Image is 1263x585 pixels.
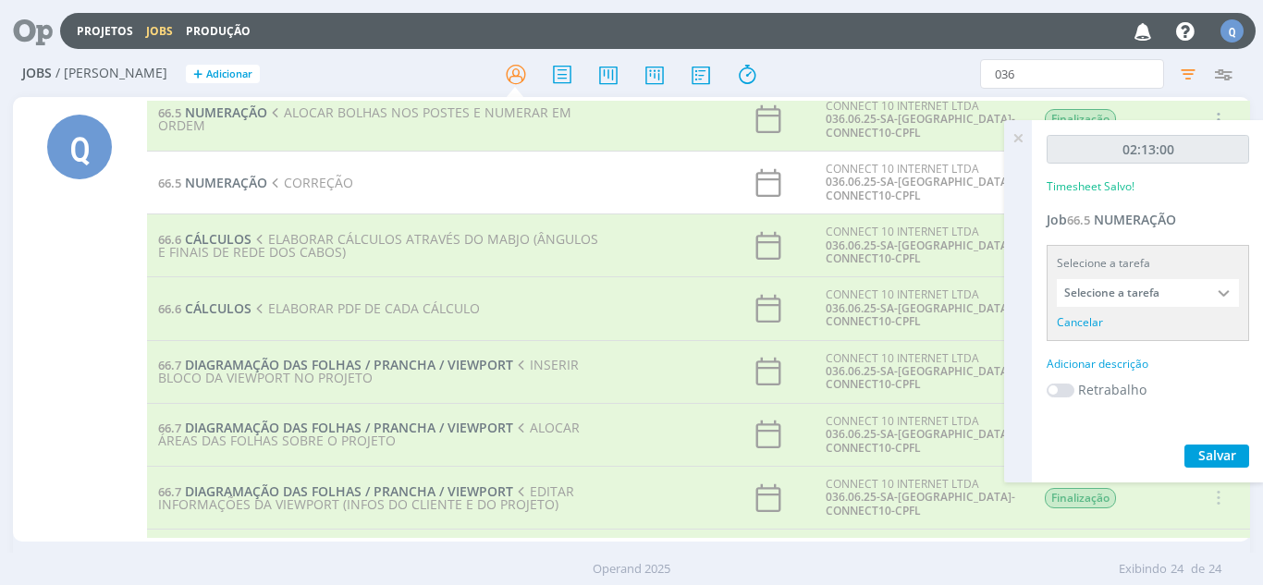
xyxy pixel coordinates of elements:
[158,175,181,191] span: 66.5
[158,420,181,436] span: 66.7
[158,299,251,317] a: 66.6CÁLCULOS
[1119,560,1167,579] span: Exibindo
[826,426,1015,455] a: 036.06.25-SA-[GEOGRAPHIC_DATA]-CONNECT10-CPFL
[185,174,267,191] span: NUMERAÇÃO
[826,489,1015,518] a: 036.06.25-SA-[GEOGRAPHIC_DATA]-CONNECT10-CPFL
[1045,109,1116,129] span: Finalização
[826,238,1015,266] a: 036.06.25-SA-[GEOGRAPHIC_DATA]-CONNECT10-CPFL
[206,68,252,80] span: Adicionar
[146,23,173,39] a: Jobs
[1057,255,1239,272] div: Selecione a tarefa
[251,299,480,317] span: ELABORAR PDF DE CADA CÁLCULO
[1171,560,1183,579] span: 24
[77,23,133,39] a: Projetos
[980,59,1164,89] input: Busca
[826,415,1016,455] div: CONNECT 10 INTERNET LTDA
[1047,356,1249,372] div: Adicionar descrição
[826,174,1015,202] a: 036.06.25-SA-[GEOGRAPHIC_DATA]-CONNECT10-CPFL
[1198,446,1236,464] span: Salvar
[826,478,1016,518] div: CONNECT 10 INTERNET LTDA
[158,104,571,134] span: ALOCAR BOLHAS NOS POSTES E NUMERAR EM ORDEM
[1067,212,1090,228] span: 66.5
[185,356,513,373] span: DIAGRAMAÇÃO DAS FOLHAS / PRANCHA / VIEWPORT
[180,24,256,39] button: Produção
[1047,178,1134,195] p: Timesheet Salvo!
[158,174,267,191] a: 66.5NUMERAÇÃO
[826,111,1015,140] a: 036.06.25-SA-[GEOGRAPHIC_DATA]-CONNECT10-CPFL
[158,356,579,386] span: INSERIR BLOCO DA VIEWPORT NO PROJETO
[185,419,513,436] span: DIAGRAMAÇÃO DAS FOLHAS / PRANCHA / VIEWPORT
[826,363,1015,392] a: 036.06.25-SA-[GEOGRAPHIC_DATA]-CONNECT10-CPFL
[1220,19,1244,43] div: Q
[158,104,181,121] span: 66.5
[158,483,181,500] span: 66.7
[47,115,112,179] div: Q
[158,419,513,436] a: 66.7DIAGRAMAÇÃO DAS FOLHAS / PRANCHA / VIEWPORT
[1057,314,1103,331] div: Cancelar
[826,288,1016,328] div: CONNECT 10 INTERNET LTDA
[193,65,202,84] span: +
[185,230,251,248] span: CÁLCULOS
[22,66,52,81] span: Jobs
[1220,15,1245,47] button: Q
[1045,488,1116,508] span: Finalização
[141,24,178,39] button: Jobs
[1078,380,1147,399] label: Retrabalho
[185,482,513,500] span: DIAGRAMAÇÃO DAS FOLHAS / PRANCHA / VIEWPORT
[158,357,181,373] span: 66.7
[158,300,181,317] span: 66.6
[1208,560,1221,579] span: 24
[158,104,267,121] a: 66.5NUMERAÇÃO
[186,65,260,84] button: +Adicionar
[1191,560,1205,579] span: de
[1184,445,1249,468] button: Salvar
[826,100,1016,140] div: CONNECT 10 INTERNET LTDA
[158,419,580,449] span: ALOCAR ÁREAS DAS FOLHAS SOBRE O PROJETO
[71,24,139,39] button: Projetos
[158,356,513,373] a: 66.7DIAGRAMAÇÃO DAS FOLHAS / PRANCHA / VIEWPORT
[826,225,1016,265] div: CONNECT 10 INTERNET LTDA
[158,230,598,261] span: ELABORAR CÁLCULOS ATRAVÉS DO MABJO (ÂNGULOS E FINAIS DE REDE DOS CABOS)
[826,352,1016,392] div: CONNECT 10 INTERNET LTDA
[158,231,181,248] span: 66.6
[185,104,267,121] span: NUMERAÇÃO
[186,23,251,39] a: Produção
[267,174,353,191] span: CORREÇÃO
[826,300,1015,329] a: 036.06.25-SA-[GEOGRAPHIC_DATA]-CONNECT10-CPFL
[158,230,251,248] a: 66.6CÁLCULOS
[826,163,1016,202] div: CONNECT 10 INTERNET LTDA
[158,482,513,500] a: 66.7DIAGRAMAÇÃO DAS FOLHAS / PRANCHA / VIEWPORT
[158,482,574,513] span: EDITAR INFORMAÇÕES DA VIEWPORT (INFOS DO CLIENTE E DO PROJETO)
[185,299,251,317] span: CÁLCULOS
[55,66,167,81] span: / [PERSON_NAME]
[1047,211,1176,228] a: Job66.5NUMERAÇÃO
[1094,211,1176,228] span: NUMERAÇÃO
